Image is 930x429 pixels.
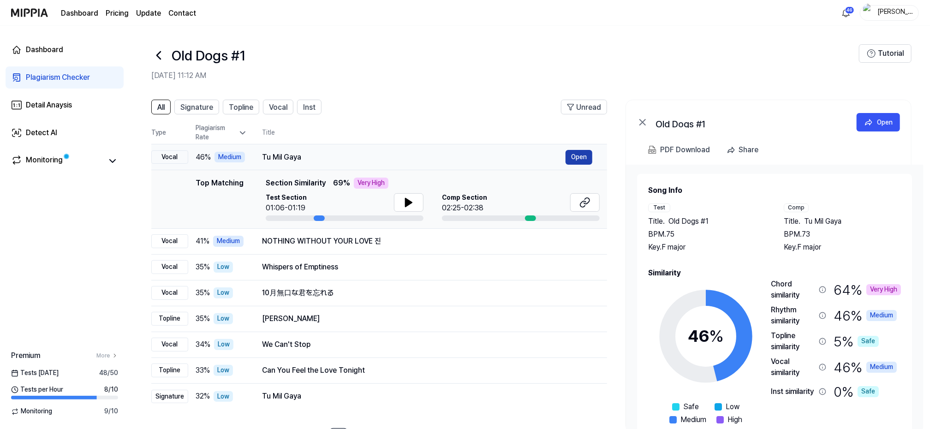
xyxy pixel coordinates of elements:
div: Low [214,287,233,298]
div: 46 % [834,304,897,327]
a: Open [566,150,592,165]
span: Medium [680,414,706,425]
div: Vocal [151,260,188,274]
div: Topline [151,363,188,377]
a: Open [857,113,900,131]
div: Vocal [151,286,188,300]
div: Plagiarism Checker [26,72,90,83]
span: 8 / 10 [104,385,118,394]
div: Dashboard [26,44,63,55]
span: Monitoring [11,407,52,416]
span: Tu Mil Gaya [804,216,841,227]
div: Plagiarism Rate [196,124,247,142]
span: Tests per Hour [11,385,63,394]
button: Share [723,141,766,159]
button: Tutorial [859,44,912,63]
div: Medium [215,152,245,163]
div: Safe [858,336,879,347]
div: BPM. 73 [784,229,901,240]
div: Whispers of Emptiness [262,262,592,273]
span: 34 % [196,339,210,350]
button: 알림46 [839,6,853,20]
span: 46 % [196,152,211,163]
div: 64 % [834,279,901,301]
div: Comp [784,203,809,212]
div: Very High [866,284,901,295]
div: Chord similarity [771,279,815,301]
span: Tests [DATE] [11,369,59,378]
div: 46 % [834,356,897,378]
div: NOTHING WITHOUT YOUR LOVE 진 [262,236,592,247]
div: Top Matching [196,178,244,221]
span: 9 / 10 [104,407,118,416]
div: Vocal [151,338,188,352]
div: Low [214,262,233,273]
div: Tu Mil Gaya [262,152,566,163]
h2: Similarity [648,268,901,279]
div: Test [648,203,670,212]
span: 48 / 50 [99,369,118,378]
a: Detect AI [6,122,124,144]
a: Update [136,8,161,19]
th: Title [262,122,607,144]
button: profile[PERSON_NAME] [860,5,919,21]
div: Detail Anaysis [26,100,72,111]
div: Low [214,339,233,350]
div: 0 % [834,382,879,401]
div: Share [739,144,758,156]
a: Detail Anaysis [6,94,124,116]
div: Vocal similarity [771,356,815,378]
div: 46 [688,324,724,349]
th: Type [151,122,188,144]
div: Open [877,117,893,127]
a: Contact [168,8,196,19]
span: Premium [11,350,40,361]
span: 35 % [196,262,210,273]
span: All [157,102,165,113]
div: Medium [866,310,897,321]
a: Monitoring [11,155,103,167]
div: Key. F major [784,242,901,253]
span: 69 % [333,178,350,189]
h1: Old Dogs #1 [172,46,245,65]
span: Signature [180,102,213,113]
img: PDF Download [648,146,656,154]
div: PDF Download [660,144,710,156]
div: We Can't Stop [262,339,592,350]
span: Title . [784,216,800,227]
div: Low [214,365,233,376]
span: Test Section [266,193,307,203]
div: Rhythm similarity [771,304,815,327]
div: Safe [858,386,879,397]
button: Topline [223,100,259,114]
div: Tu Mil Gaya [262,391,592,402]
span: 32 % [196,391,210,402]
div: Signature [151,390,188,404]
h2: Song Info [648,185,901,196]
button: All [151,100,171,114]
div: [PERSON_NAME] [877,7,913,18]
span: 33 % [196,365,210,376]
button: PDF Download [646,141,712,159]
button: Pricing [106,8,129,19]
div: Monitoring [26,155,63,167]
span: Low [726,401,739,412]
span: Section Similarity [266,178,326,189]
div: 02:25-02:38 [442,203,487,214]
div: 46 [845,6,854,14]
span: 35 % [196,313,210,324]
div: 10月無口な君を忘れる [262,287,592,298]
a: More [96,352,118,360]
div: Can You Feel the Love Tonight [262,365,592,376]
span: Old Dogs #1 [668,216,709,227]
span: Topline [229,102,253,113]
a: Plagiarism Checker [6,66,124,89]
span: Inst [303,102,316,113]
button: Vocal [263,100,293,114]
div: Vocal [151,150,188,164]
div: 01:06-01:19 [266,203,307,214]
a: Dashboard [61,8,98,19]
div: BPM. 75 [648,229,765,240]
div: Inst similarity [771,386,815,397]
span: 35 % [196,287,210,298]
